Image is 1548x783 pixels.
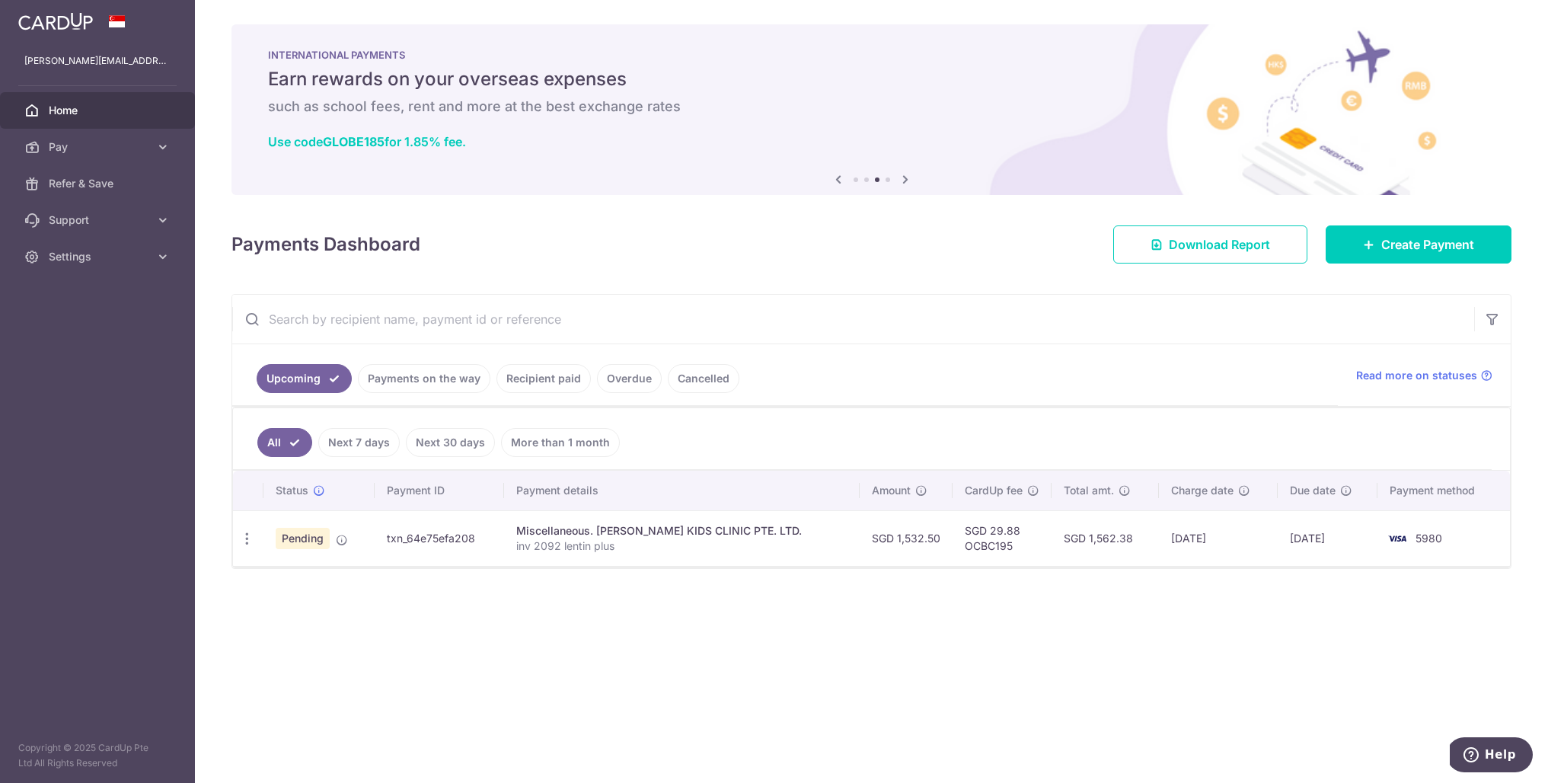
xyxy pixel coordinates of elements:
td: [DATE] [1278,510,1377,566]
p: [PERSON_NAME][EMAIL_ADDRESS][DOMAIN_NAME] [24,53,171,69]
span: Pending [276,528,330,549]
th: Payment ID [375,471,504,510]
span: 5980 [1416,532,1442,545]
img: International Payment Banner [231,24,1511,195]
div: Miscellaneous. [PERSON_NAME] KIDS CLINIC PTE. LTD. [516,523,847,539]
a: Upcoming [257,364,352,393]
td: SGD 1,532.50 [860,510,953,566]
a: Next 7 days [318,428,400,457]
span: Amount [872,483,911,498]
a: Cancelled [668,364,739,393]
span: Charge date [1171,483,1234,498]
a: Next 30 days [406,428,495,457]
span: Read more on statuses [1356,368,1477,383]
span: Support [49,213,149,228]
span: Create Payment [1381,235,1474,254]
span: Status [276,483,308,498]
a: All [257,428,312,457]
a: Read more on statuses [1356,368,1492,383]
span: Download Report [1169,235,1270,254]
a: Payments on the way [358,364,490,393]
a: More than 1 month [501,428,620,457]
td: [DATE] [1159,510,1278,566]
span: Total amt. [1064,483,1114,498]
td: txn_64e75efa208 [375,510,504,566]
td: SGD 1,562.38 [1052,510,1159,566]
a: Recipient paid [496,364,591,393]
th: Payment method [1377,471,1510,510]
h4: Payments Dashboard [231,231,420,258]
img: Bank Card [1382,529,1412,548]
input: Search by recipient name, payment id or reference [232,295,1474,344]
b: GLOBE185 [323,134,385,149]
a: Use codeGLOBE185for 1.85% fee. [268,134,466,149]
td: SGD 29.88 OCBC195 [953,510,1052,566]
span: Home [49,103,149,118]
img: CardUp [18,12,93,30]
span: Refer & Save [49,176,149,191]
a: Download Report [1113,225,1307,264]
h6: such as school fees, rent and more at the best exchange rates [268,97,1475,116]
p: INTERNATIONAL PAYMENTS [268,49,1475,61]
span: Settings [49,249,149,264]
span: CardUp fee [965,483,1023,498]
p: inv 2092 lentin plus [516,539,847,554]
iframe: Opens a widget where you can find more information [1450,737,1533,775]
a: Overdue [597,364,662,393]
th: Payment details [504,471,860,510]
a: Create Payment [1326,225,1511,264]
span: Due date [1290,483,1336,498]
span: Pay [49,139,149,155]
h5: Earn rewards on your overseas expenses [268,67,1475,91]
